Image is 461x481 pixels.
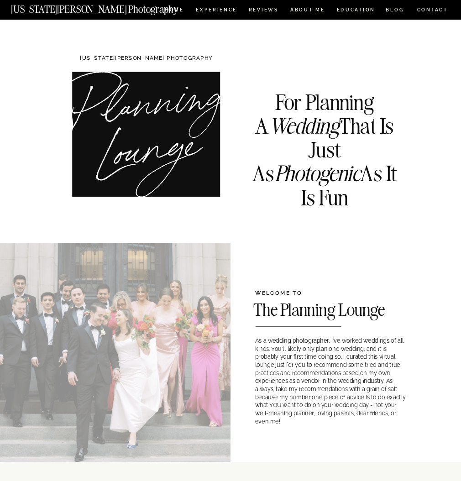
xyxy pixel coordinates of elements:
[255,290,403,297] h2: WELCOME TO
[253,301,456,321] h2: The Planning Lounge
[274,160,361,187] i: Photogenic
[163,8,185,14] a: HOME
[268,112,339,140] i: Wedding
[290,8,325,14] a: ABOUT ME
[416,6,448,15] a: CONTACT
[68,55,225,63] h1: [US_STATE][PERSON_NAME] PHOTOGRAPHY
[11,4,204,10] a: [US_STATE][PERSON_NAME] Photography
[64,82,234,169] h1: Planning Lounge
[244,90,405,178] h3: For Planning A That Is Just As As It Is Fun
[386,8,404,14] a: BLOG
[249,8,278,14] a: REVIEWS
[255,337,406,425] span: As a wedding photographer, I've worked weddings of all kinds. You'll likely only plan one wedding...
[196,8,236,14] a: Experience
[336,8,376,14] a: EDUCATION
